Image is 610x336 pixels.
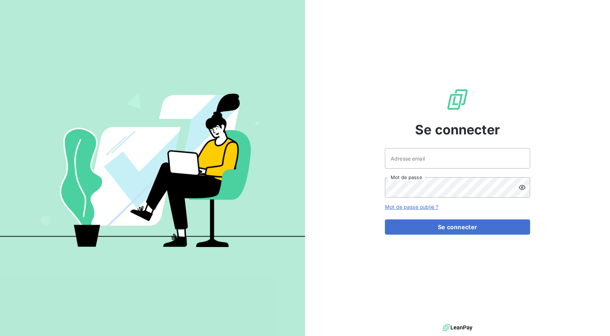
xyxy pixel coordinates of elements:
[385,204,438,210] a: Mot de passe oublié ?
[443,322,472,333] img: logo
[385,219,530,235] button: Se connecter
[446,88,469,111] img: Logo LeanPay
[385,148,530,169] input: placeholder
[415,120,500,139] span: Se connecter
